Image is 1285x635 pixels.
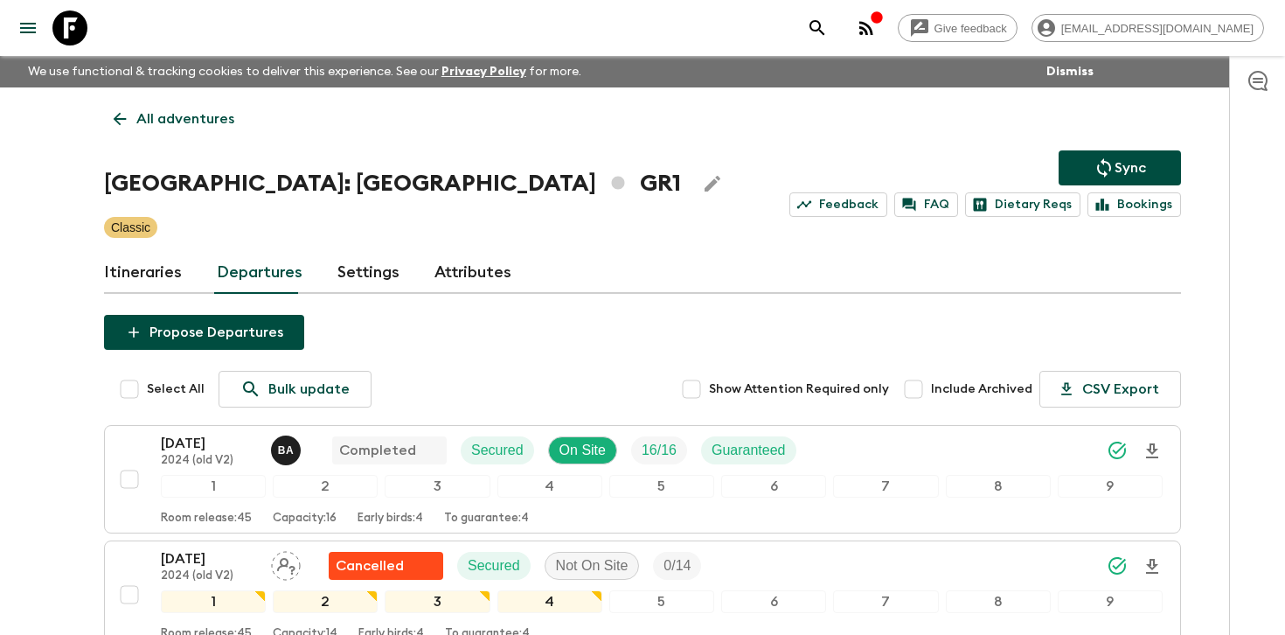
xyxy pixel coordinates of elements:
[556,555,629,576] p: Not On Site
[273,590,378,613] div: 2
[337,252,399,294] a: Settings
[965,192,1080,217] a: Dietary Reqs
[136,108,234,129] p: All adventures
[273,512,337,526] p: Capacity: 16
[631,436,687,464] div: Trip Fill
[1039,371,1181,408] button: CSV Export
[1042,59,1098,84] button: Dismiss
[104,101,244,136] a: All adventures
[642,440,677,461] p: 16 / 16
[894,192,958,217] a: FAQ
[268,379,350,400] p: Bulk update
[663,555,691,576] p: 0 / 14
[434,252,511,294] a: Attributes
[104,252,182,294] a: Itineraries
[789,192,887,217] a: Feedback
[385,590,490,613] div: 3
[709,380,889,398] span: Show Attention Required only
[609,475,714,498] div: 5
[1142,556,1163,577] svg: Download Onboarding
[931,380,1032,398] span: Include Archived
[21,56,588,87] p: We use functional & tracking cookies to deliver this experience. See our for more.
[339,440,416,461] p: Completed
[111,219,150,236] p: Classic
[833,475,938,498] div: 7
[1059,150,1181,185] button: Sync adventure departures to the booking engine
[1052,22,1263,35] span: [EMAIL_ADDRESS][DOMAIN_NAME]
[271,556,301,570] span: Assign pack leader
[946,475,1051,498] div: 8
[161,475,266,498] div: 1
[545,552,640,580] div: Not On Site
[104,425,1181,534] button: [DATE]2024 (old V2)Byron AndersonCompletedSecuredOn SiteTrip FillGuaranteed123456789Room release:...
[457,552,531,580] div: Secured
[1087,192,1181,217] a: Bookings
[468,555,520,576] p: Secured
[161,548,257,569] p: [DATE]
[10,10,45,45] button: menu
[273,475,378,498] div: 2
[712,440,786,461] p: Guaranteed
[946,590,1051,613] div: 8
[219,371,372,408] a: Bulk update
[609,590,714,613] div: 5
[441,66,526,78] a: Privacy Policy
[336,555,404,576] p: Cancelled
[161,433,257,454] p: [DATE]
[721,590,826,613] div: 6
[161,512,252,526] p: Room release: 45
[800,10,835,45] button: search adventures
[104,315,304,350] button: Propose Departures
[358,512,423,526] p: Early birds: 4
[1115,157,1146,178] p: Sync
[217,252,302,294] a: Departures
[1107,440,1128,461] svg: Synced Successfully
[653,552,701,580] div: Trip Fill
[1031,14,1264,42] div: [EMAIL_ADDRESS][DOMAIN_NAME]
[444,512,529,526] p: To guarantee: 4
[147,380,205,398] span: Select All
[1058,475,1163,498] div: 9
[497,590,602,613] div: 4
[833,590,938,613] div: 7
[925,22,1017,35] span: Give feedback
[497,475,602,498] div: 4
[329,552,443,580] div: Flash Pack cancellation
[161,454,257,468] p: 2024 (old V2)
[1107,555,1128,576] svg: Synced Successfully
[548,436,617,464] div: On Site
[161,569,257,583] p: 2024 (old V2)
[471,440,524,461] p: Secured
[104,166,681,201] h1: [GEOGRAPHIC_DATA]: [GEOGRAPHIC_DATA] GR1
[385,475,490,498] div: 3
[1142,441,1163,462] svg: Download Onboarding
[461,436,534,464] div: Secured
[161,590,266,613] div: 1
[695,166,730,201] button: Edit Adventure Title
[1058,590,1163,613] div: 9
[721,475,826,498] div: 6
[898,14,1018,42] a: Give feedback
[271,441,304,455] span: Byron Anderson
[559,440,606,461] p: On Site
